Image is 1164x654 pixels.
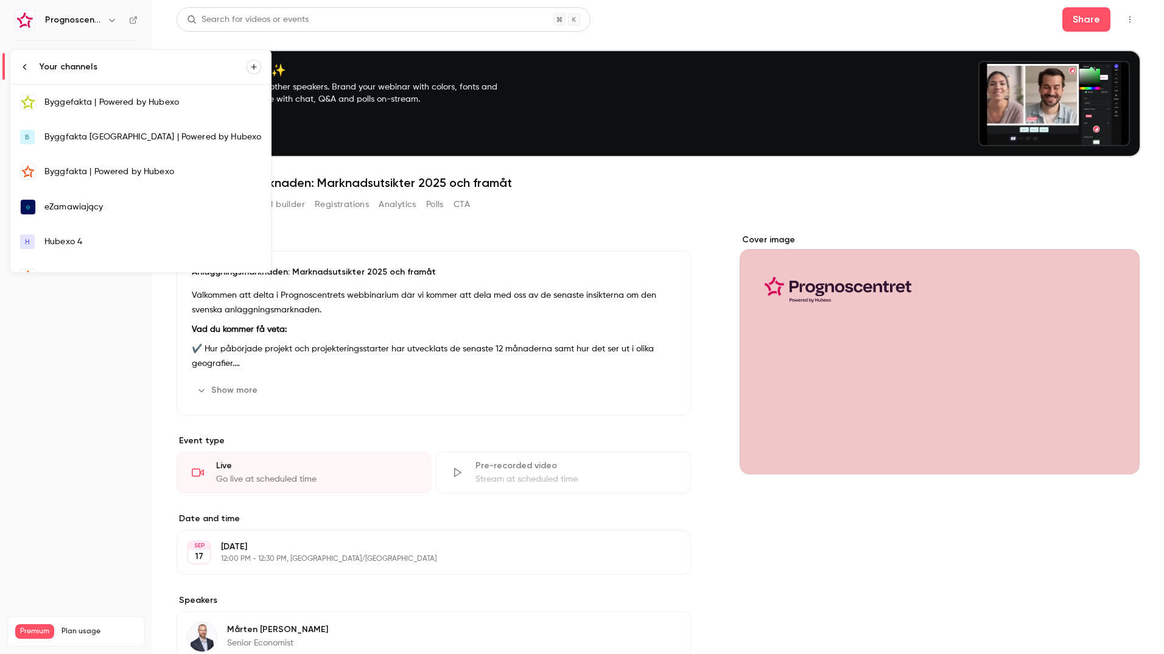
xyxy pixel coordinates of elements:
img: Byggfakta | Powered by Hubexo [21,164,35,179]
div: Marketplanet | Powered by Hubexo [44,270,261,283]
img: eZamawiający [21,200,35,214]
img: Byggefakta | Powered by Hubexo [21,95,35,110]
span: H [25,236,30,247]
img: Marketplanet | Powered by Hubexo [21,269,35,284]
div: eZamawiający [44,201,261,213]
div: Byggfakta | Powered by Hubexo [44,166,261,178]
span: B [25,132,30,142]
div: Hubexo 4 [44,236,261,248]
div: Byggfakta [GEOGRAPHIC_DATA] | Powered by Hubexo [44,131,261,143]
div: Your channels [40,61,247,73]
div: Byggefakta | Powered by Hubexo [44,96,261,108]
